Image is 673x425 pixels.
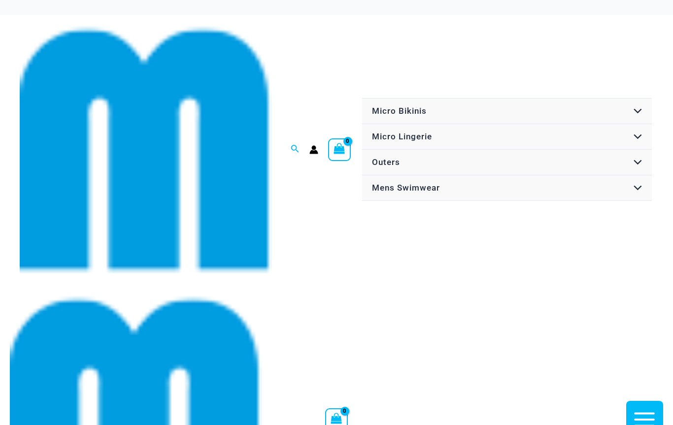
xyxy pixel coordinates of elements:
[362,98,652,124] a: Micro BikinisMenu ToggleMenu Toggle
[372,131,432,141] span: Micro Lingerie
[372,106,427,116] span: Micro Bikinis
[20,24,272,276] img: cropped mm emblem
[291,143,300,156] a: Search icon link
[362,175,652,201] a: Mens SwimwearMenu ToggleMenu Toggle
[361,97,653,202] nav: Site Navigation
[372,183,440,193] span: Mens Swimwear
[372,157,400,167] span: Outers
[362,150,652,175] a: OutersMenu ToggleMenu Toggle
[362,124,652,150] a: Micro LingerieMenu ToggleMenu Toggle
[309,145,318,154] a: Account icon link
[328,138,351,161] a: View Shopping Cart, empty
